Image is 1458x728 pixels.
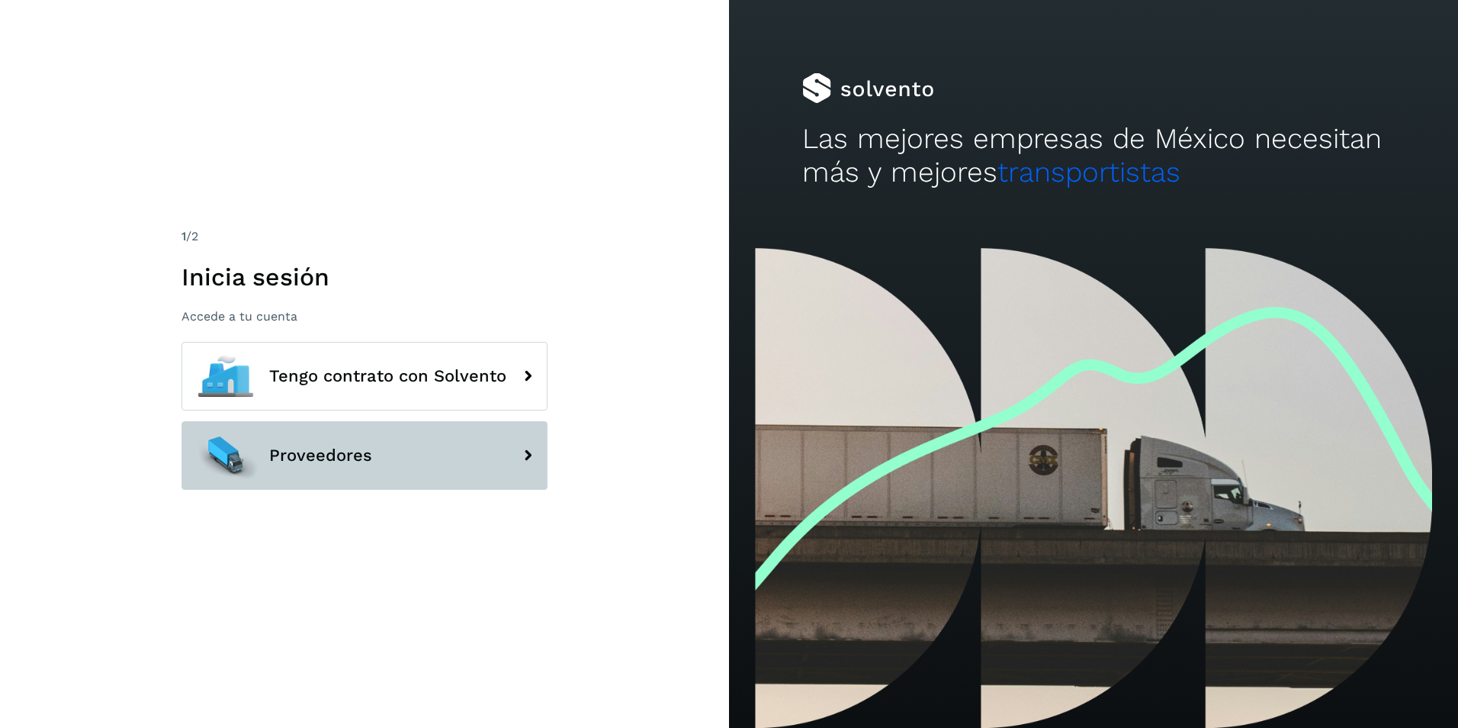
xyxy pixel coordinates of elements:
[181,229,186,243] span: 1
[269,446,372,465] span: Proveedores
[802,122,1386,190] h2: Las mejores empresas de México necesitan más y mejores
[181,421,548,490] button: Proveedores
[181,227,548,246] div: /2
[181,263,548,292] h1: Inicia sesión
[181,342,548,411] button: Tengo contrato con Solvento
[269,367,506,385] span: Tengo contrato con Solvento
[181,309,548,324] p: Accede a tu cuenta
[997,156,1180,188] span: transportistas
